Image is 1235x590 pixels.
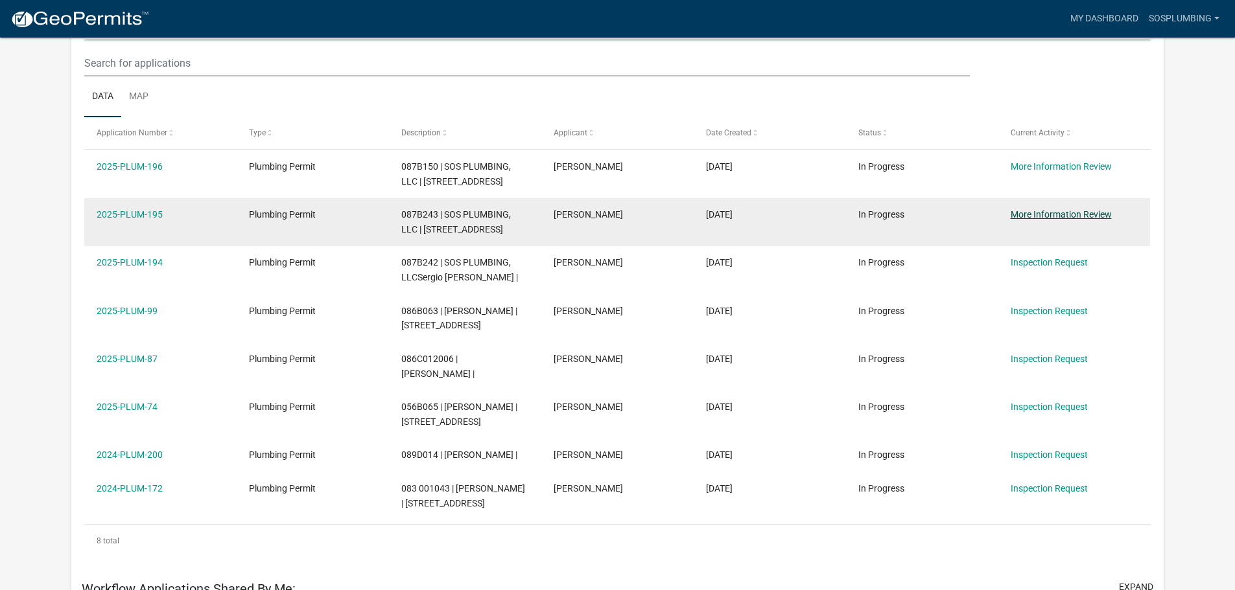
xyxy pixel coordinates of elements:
[706,483,733,494] span: 08/28/2024
[1011,128,1064,137] span: Current Activity
[858,128,881,137] span: Status
[858,402,904,412] span: In Progress
[706,354,733,364] span: 05/05/2025
[401,209,511,234] span: 087B243 | SOS PLUMBING, LLC | 108 OLD MONTGOMERYVILLE RD
[84,50,969,76] input: Search for applications
[121,76,156,118] a: Map
[554,209,623,220] span: Sergio Monjaras
[401,161,511,187] span: 087B150 | SOS PLUMBING, LLC | 108 OLD MONTGOMERYVILLE RD
[858,257,904,267] span: In Progress
[249,483,316,494] span: Plumbing Permit
[554,449,623,460] span: Sergio Monjaras
[858,354,904,364] span: In Progress
[84,117,237,148] datatable-header-cell: Application Number
[237,117,389,148] datatable-header-cell: Type
[706,449,733,460] span: 10/08/2024
[998,117,1150,148] datatable-header-cell: Current Activity
[554,354,623,364] span: Sergio Monjaras
[706,402,733,412] span: 04/10/2025
[706,209,733,220] span: 09/29/2025
[97,483,163,494] a: 2024-PLUM-172
[97,128,167,137] span: Application Number
[249,354,316,364] span: Plumbing Permit
[554,306,623,316] span: Sergio Monjaras
[554,257,623,267] span: Sergio Monjaras
[706,257,733,267] span: 09/29/2025
[1011,402,1088,412] a: Inspection Request
[249,257,316,267] span: Plumbing Permit
[249,402,316,412] span: Plumbing Permit
[97,354,158,364] a: 2025-PLUM-87
[97,449,163,460] a: 2024-PLUM-200
[401,306,517,331] span: 086B063 | Sergio Monjaras | 108 Old Montgomeryville Rd NE
[249,209,316,220] span: Plumbing Permit
[1011,161,1112,172] a: More Information Review
[1011,209,1112,220] a: More Information Review
[1011,257,1088,267] a: Inspection Request
[706,161,733,172] span: 09/29/2025
[249,449,316,460] span: Plumbing Permit
[97,257,163,267] a: 2025-PLUM-194
[401,483,525,508] span: 083 001043 | Sergio Monjaras | 105 HIGHPINE DR
[401,354,475,379] span: 086C012006 | Sergio Monjaras |
[249,306,316,316] span: Plumbing Permit
[1011,449,1088,460] a: Inspection Request
[401,449,517,460] span: 089D014 | Sergio Monjaras |
[858,209,904,220] span: In Progress
[554,128,587,137] span: Applicant
[858,161,904,172] span: In Progress
[706,128,751,137] span: Date Created
[1011,483,1088,494] a: Inspection Request
[1011,306,1088,316] a: Inspection Request
[1144,6,1225,31] a: SOSPLUMBING
[858,449,904,460] span: In Progress
[694,117,846,148] datatable-header-cell: Date Created
[249,161,316,172] span: Plumbing Permit
[858,306,904,316] span: In Progress
[97,161,163,172] a: 2025-PLUM-196
[845,117,998,148] datatable-header-cell: Status
[249,128,266,137] span: Type
[401,402,517,427] span: 056B065 | SERGIO MONJARAS | 108 OLD MONTGOMERYVILLE RD
[706,306,733,316] span: 05/28/2025
[389,117,541,148] datatable-header-cell: Description
[1065,6,1144,31] a: My Dashboard
[541,117,694,148] datatable-header-cell: Applicant
[97,306,158,316] a: 2025-PLUM-99
[554,483,623,494] span: Sergio Monjaras
[554,402,623,412] span: Sergio Monjaras
[401,128,441,137] span: Description
[401,257,518,282] span: 087B242 | SOS PLUMBING, LLCSergio Esteban Monjaras |
[554,161,623,172] span: Sergio Monjaras
[97,402,158,412] a: 2025-PLUM-74
[1011,354,1088,364] a: Inspection Request
[84,76,121,118] a: Data
[97,209,163,220] a: 2025-PLUM-195
[84,525,1151,557] div: 8 total
[858,483,904,494] span: In Progress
